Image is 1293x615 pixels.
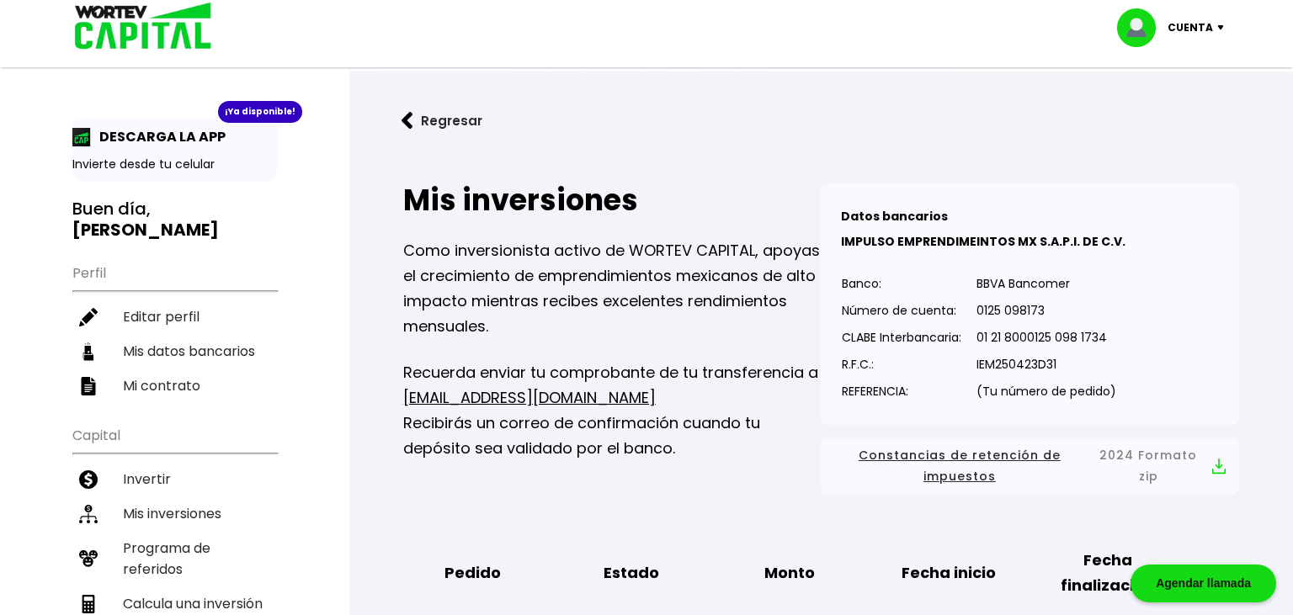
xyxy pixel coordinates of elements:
[1131,565,1276,602] div: Agendar llamada
[834,445,1226,487] button: Constancias de retención de impuestos2024 Formato zip
[976,298,1116,323] p: 0125 098173
[72,496,277,531] a: Mis inversiones
[842,325,961,350] p: CLABE Interbancaria:
[72,156,277,173] p: Invierte desde tu celular
[764,560,815,586] b: Monto
[1168,15,1213,40] p: Cuenta
[72,334,277,368] a: Mis datos bancarios
[79,505,98,523] img: inversiones-icon.6695dc30.svg
[218,101,302,123] div: ¡Ya disponible!
[72,531,277,586] a: Programa de referidos
[376,98,1266,143] a: flecha izquierdaRegresar
[79,308,98,326] img: editar-icon.952d3147.svg
[403,360,822,461] p: Recuerda enviar tu comprobante de tu transferencia a Recibirás un correo de confirmación cuando t...
[403,387,656,408] a: [EMAIL_ADDRESS][DOMAIN_NAME]
[79,470,98,489] img: invertir-icon.b3b967d7.svg
[841,208,948,225] b: Datos bancarios
[402,112,413,130] img: flecha izquierda
[72,254,277,403] ul: Perfil
[79,342,98,361] img: datos-icon.10cf9172.svg
[79,377,98,395] img: contrato-icon.f2db500c.svg
[72,218,219,241] b: [PERSON_NAME]
[902,560,996,586] b: Fecha inicio
[976,352,1116,377] p: IEM250423D31
[604,560,659,586] b: Estado
[91,126,226,147] p: DESCARGA LA APP
[841,233,1125,250] b: IMPULSO EMPRENDIMEINTOS MX S.A.P.I. DE C.V.
[376,98,508,143] button: Regresar
[834,445,1084,487] span: Constancias de retención de impuestos
[842,271,961,296] p: Banco:
[72,300,277,334] a: Editar perfil
[72,462,277,496] a: Invertir
[403,183,822,217] h2: Mis inversiones
[79,595,98,613] img: calculadora-icon.17d418c4.svg
[976,325,1116,350] p: 01 21 8000125 098 1734
[1040,548,1174,598] b: Fecha finalización
[842,352,961,377] p: R.F.C.:
[79,549,98,568] img: recomiendanos-icon.9b8e9327.svg
[72,199,277,241] h3: Buen día,
[1213,25,1236,30] img: icon-down
[403,238,822,339] p: Como inversionista activo de WORTEV CAPITAL, apoyas el crecimiento de emprendimientos mexicanos d...
[444,560,501,586] b: Pedido
[1117,8,1168,47] img: profile-image
[976,271,1116,296] p: BBVA Bancomer
[842,379,961,404] p: REFERENCIA:
[72,368,277,403] a: Mi contrato
[72,128,91,146] img: app-icon
[976,379,1116,404] p: (Tu número de pedido)
[842,298,961,323] p: Número de cuenta:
